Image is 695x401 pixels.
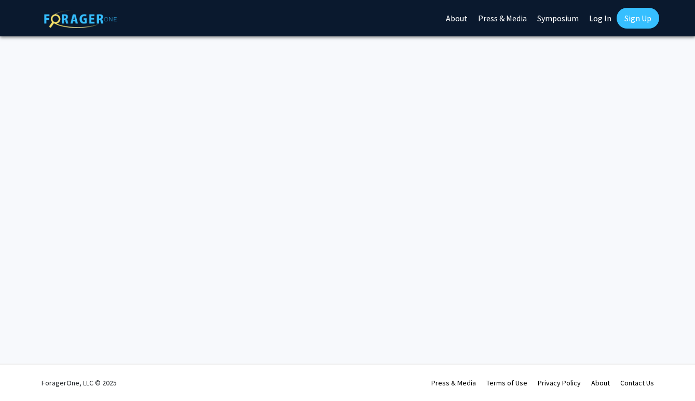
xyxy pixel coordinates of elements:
[42,365,117,401] div: ForagerOne, LLC © 2025
[591,378,610,387] a: About
[617,8,659,29] a: Sign Up
[538,378,581,387] a: Privacy Policy
[44,10,117,28] img: ForagerOne Logo
[431,378,476,387] a: Press & Media
[486,378,527,387] a: Terms of Use
[620,378,654,387] a: Contact Us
